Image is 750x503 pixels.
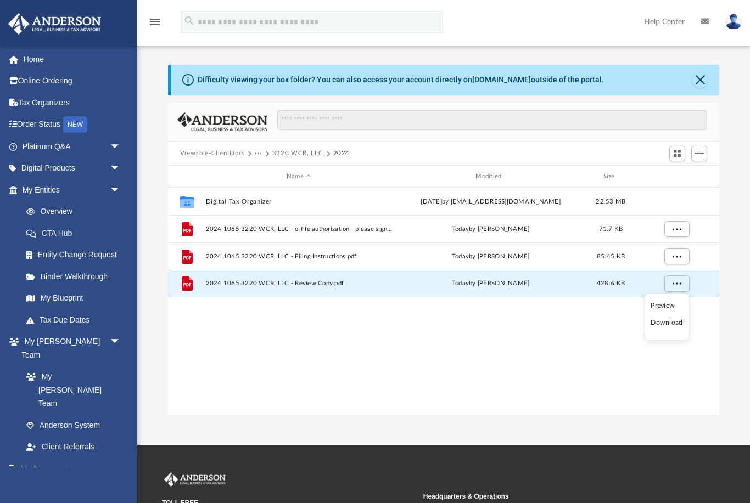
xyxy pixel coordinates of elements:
a: Tax Organizers [8,92,137,114]
span: today [452,226,469,232]
span: today [452,280,469,286]
i: search [183,15,195,27]
a: My [PERSON_NAME] Teamarrow_drop_down [8,331,132,366]
div: Difficulty viewing your box folder? You can also access your account directly on outside of the p... [198,74,604,86]
button: More options [664,221,689,238]
div: by [PERSON_NAME] [397,279,584,289]
a: My Blueprint [15,287,132,309]
li: Preview [651,300,682,312]
button: 2024 [333,149,350,159]
a: My Documentsarrow_drop_down [8,457,132,479]
button: Add [691,146,708,161]
div: id [173,172,200,182]
button: Switch to Grid View [669,146,686,161]
div: id [637,172,714,182]
a: Platinum Q&Aarrow_drop_down [8,135,137,157]
button: Close [692,72,708,88]
div: grid [168,188,719,415]
button: Digital Tax Organizer [205,198,392,205]
div: NEW [63,116,87,133]
li: Download [651,317,682,329]
a: Online Ordering [8,70,137,92]
button: More options [664,275,689,292]
span: arrow_drop_down [110,135,132,158]
span: 71.7 KB [598,226,623,232]
span: today [452,253,469,259]
button: ··· [255,149,262,159]
a: Digital Productsarrow_drop_down [8,157,137,179]
div: by [PERSON_NAME] [397,252,584,262]
a: My Entitiesarrow_drop_down [8,179,137,201]
a: [DOMAIN_NAME] [472,75,531,84]
a: Tax Due Dates [15,309,137,331]
span: arrow_drop_down [110,157,132,180]
a: menu [148,21,161,29]
img: User Pic [725,14,742,30]
button: More options [664,248,689,265]
a: Binder Walkthrough [15,265,137,287]
a: Order StatusNEW [8,114,137,136]
a: My [PERSON_NAME] Team [15,366,126,415]
div: Size [589,172,633,182]
ul: More options [645,293,689,341]
span: arrow_drop_down [110,457,132,480]
span: arrow_drop_down [110,331,132,353]
span: 85.45 KB [597,253,625,259]
div: Name [205,172,392,182]
a: Overview [15,201,137,223]
span: 428.6 KB [597,280,625,286]
small: Headquarters & Operations [423,491,677,501]
div: Modified [397,172,584,182]
i: menu [148,15,161,29]
img: Anderson Advisors Platinum Portal [5,13,104,35]
div: by [PERSON_NAME] [397,224,584,234]
span: 2024 1065 3220 WCR, LLC - Review Copy.pdf [205,280,392,287]
button: 3220 WCR, LLC [272,149,323,159]
a: CTA Hub [15,222,137,244]
img: Anderson Advisors Platinum Portal [162,472,228,487]
a: Entity Change Request [15,244,137,266]
input: Search files and folders [277,110,708,131]
span: 2024 1065 3220 WCR, LLC - Filing Instructions.pdf [205,253,392,260]
a: Home [8,48,137,70]
div: [DATE] by [EMAIL_ADDRESS][DOMAIN_NAME] [397,197,584,207]
a: Anderson System [15,414,132,436]
button: Viewable-ClientDocs [180,149,245,159]
span: 2024 1065 3220 WCR, LLC - e-file authorization - please sign.pdf [205,225,392,233]
span: 22.53 MB [596,199,625,205]
span: arrow_drop_down [110,179,132,201]
a: Client Referrals [15,436,132,458]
